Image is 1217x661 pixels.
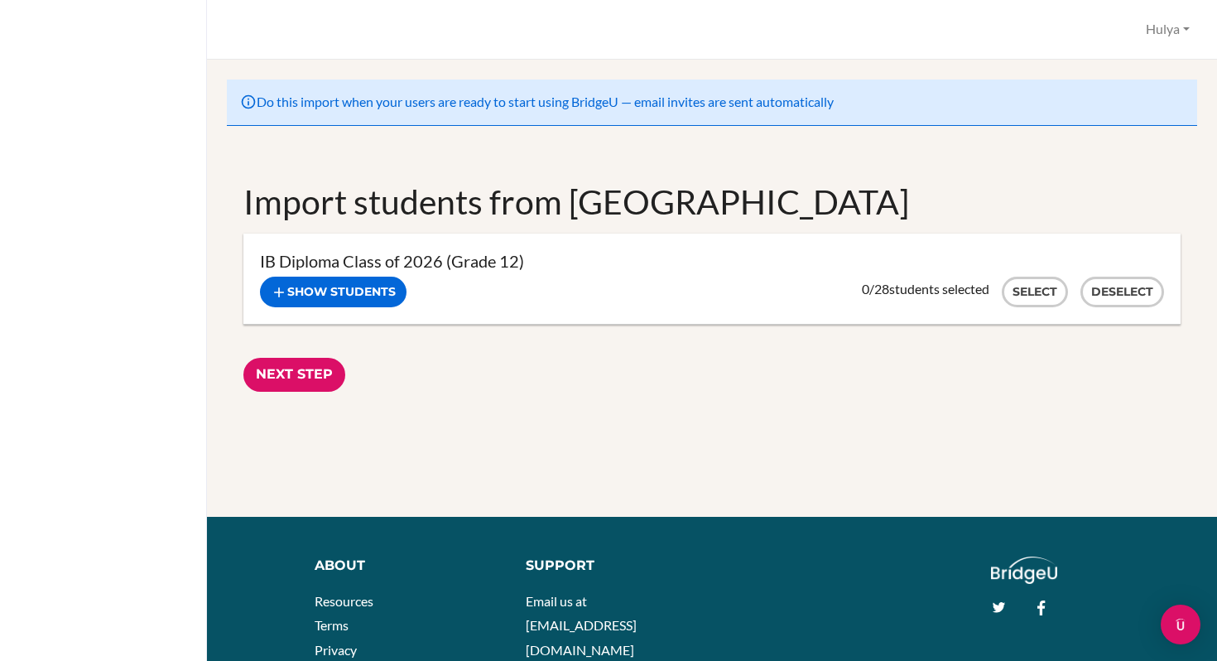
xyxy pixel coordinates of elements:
a: Terms [315,617,349,633]
input: Next Step [243,358,345,392]
h1: Import students from [GEOGRAPHIC_DATA] [243,179,1181,224]
a: Resources [315,593,373,609]
img: logo_white@2x-f4f0deed5e89b7ecb1c2cc34c3e3d731f90f0f143d5ea2071677605dd97b5244.png [991,557,1058,584]
div: Open Intercom Messenger [1161,605,1200,644]
div: About [315,557,501,576]
a: Email us at [EMAIL_ADDRESS][DOMAIN_NAME] [526,593,637,658]
a: Privacy [315,642,357,658]
button: Hulya [1138,14,1197,45]
div: Do this import when your users are ready to start using BridgeU — email invites are sent automati... [227,80,1197,126]
div: Support [526,557,700,576]
h3: IB Diploma Class of 2026 (Grade 12) [260,250,1164,273]
span: 0 [862,281,869,297]
span: 28 [874,281,889,297]
button: Show students [260,277,406,307]
button: Select [1002,277,1068,307]
div: / students selected [862,281,989,297]
button: Deselect [1080,277,1164,307]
